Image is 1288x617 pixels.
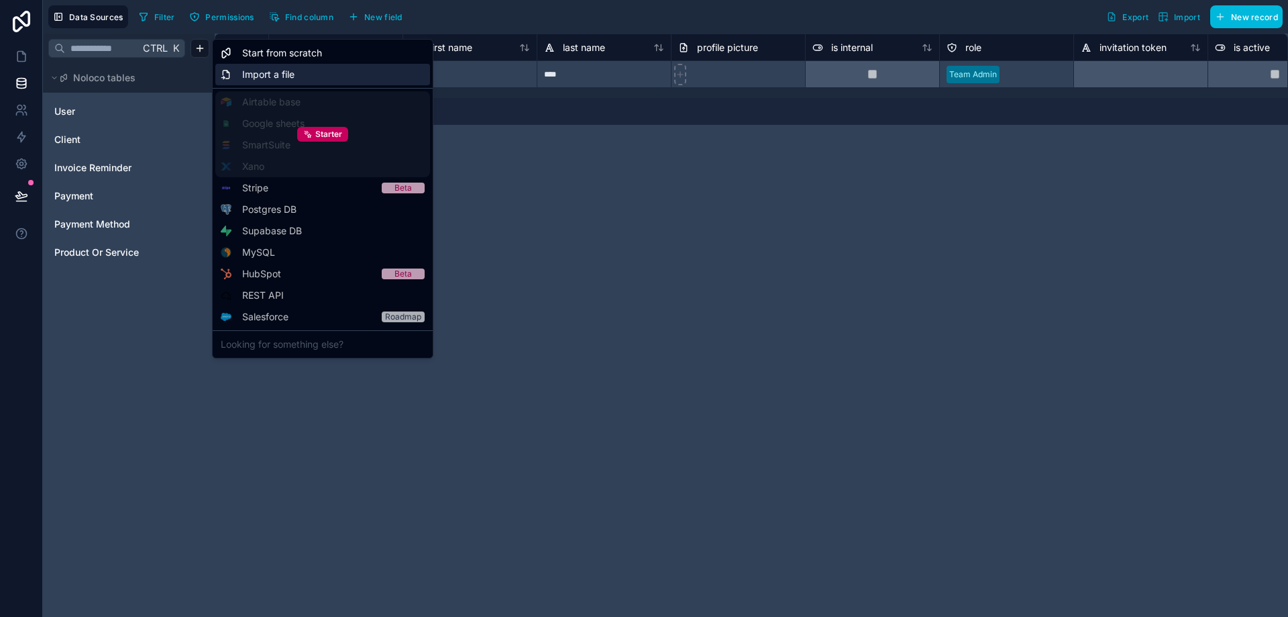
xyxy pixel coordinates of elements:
span: Supabase DB [242,224,302,238]
span: HubSpot [242,267,281,281]
div: Roadmap [385,312,421,322]
span: Start from scratch [242,46,322,60]
img: MySQL logo [221,247,231,258]
img: Postgres logo [221,204,231,215]
span: Import a file [242,68,294,81]
div: Looking for something else? [215,334,430,355]
span: Stripe [242,181,268,195]
img: Stripe logo [221,183,231,193]
div: Beta [394,183,412,193]
img: HubSpot logo [221,269,231,279]
span: Salesforce [242,310,288,324]
span: REST API [242,289,284,302]
img: Supabase logo [221,226,231,236]
span: Postgres DB [242,203,297,216]
img: API icon [221,290,231,301]
div: Beta [394,269,412,279]
img: Salesforce [221,313,231,320]
span: MySQL [242,246,275,259]
span: Starter [315,129,342,140]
